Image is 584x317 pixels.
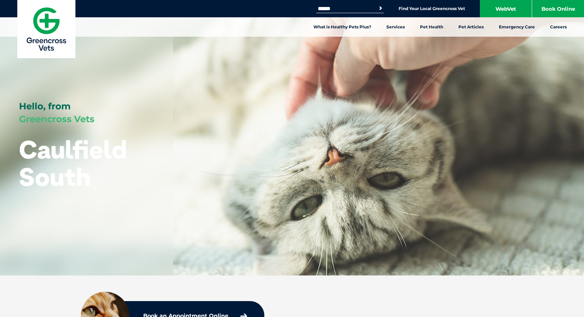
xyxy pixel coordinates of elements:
[19,114,94,125] span: Greencross Vets
[306,17,379,37] a: What is Healthy Pets Plus?
[377,5,384,12] button: Search
[451,17,491,37] a: Pet Articles
[542,17,574,37] a: Careers
[399,6,465,11] a: Find Your Local Greencross Vet
[19,136,154,190] h1: Caulfield South
[491,17,542,37] a: Emergency Care
[379,17,412,37] a: Services
[412,17,451,37] a: Pet Health
[19,101,71,112] span: Hello, from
